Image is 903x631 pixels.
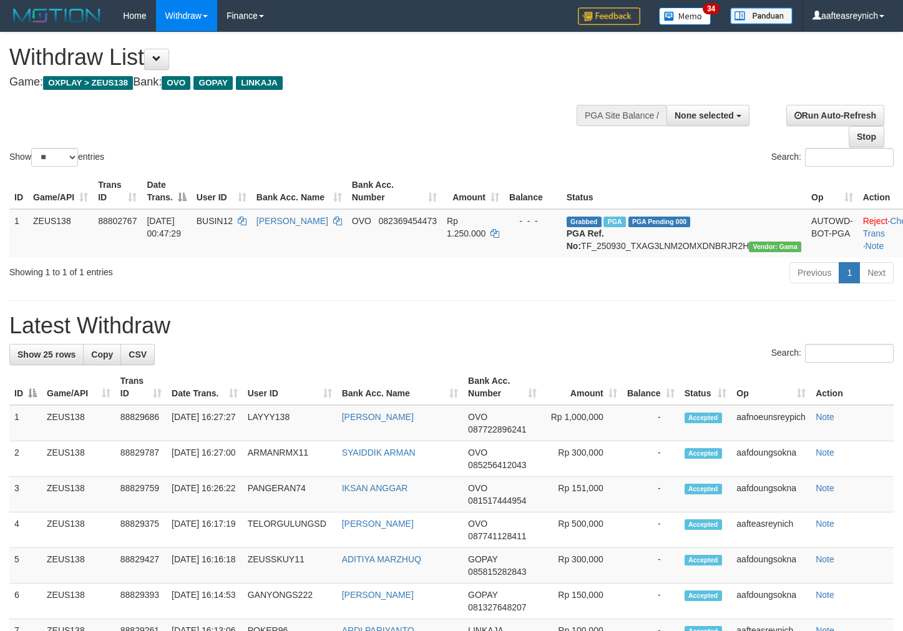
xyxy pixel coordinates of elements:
a: Note [816,483,834,493]
span: Copy 085256412043 to clipboard [468,460,526,470]
td: aafdoungsokna [731,441,811,477]
td: Rp 1,000,000 [542,405,622,441]
input: Search: [805,344,894,363]
td: - [622,548,680,584]
td: ARMANRMX11 [243,441,337,477]
td: aafdoungsokna [731,477,811,512]
span: Copy 087722896241 to clipboard [468,424,526,434]
a: Copy [83,344,121,365]
th: Bank Acc. Number: activate to sort column ascending [347,174,442,209]
td: - [622,441,680,477]
a: Next [859,262,894,283]
th: Status: activate to sort column ascending [680,369,732,405]
span: Copy [91,350,113,360]
h1: Withdraw List [9,45,590,70]
th: Balance [504,174,562,209]
td: aafdoungsokna [731,584,811,619]
b: PGA Ref. No: [567,228,604,251]
span: Copy 085815282843 to clipboard [468,567,526,577]
h1: Latest Withdraw [9,313,894,338]
td: [DATE] 16:17:19 [167,512,243,548]
th: Amount: activate to sort column ascending [442,174,504,209]
th: Trans ID: activate to sort column ascending [93,174,142,209]
td: ZEUS138 [42,441,115,477]
a: Note [816,412,834,422]
span: None selected [675,110,734,120]
td: aafteasreynich [731,512,811,548]
span: OVO [468,483,487,493]
td: LAYYY138 [243,405,337,441]
label: Show entries [9,148,104,167]
span: 88802767 [98,216,137,226]
td: - [622,512,680,548]
td: [DATE] 16:27:27 [167,405,243,441]
div: Showing 1 to 1 of 1 entries [9,261,367,278]
span: OVO [468,448,487,457]
img: Button%20Memo.svg [659,7,711,25]
span: GOPAY [468,590,497,600]
a: [PERSON_NAME] [342,519,414,529]
td: ZEUSSKUY11 [243,548,337,584]
span: OVO [352,216,371,226]
a: Run Auto-Refresh [786,105,884,126]
td: 5 [9,548,42,584]
th: Action [811,369,894,405]
td: Rp 151,000 [542,477,622,512]
label: Search: [771,148,894,167]
span: CSV [129,350,147,360]
td: ZEUS138 [42,405,115,441]
a: Note [866,241,884,251]
td: 1 [9,405,42,441]
input: Search: [805,148,894,167]
span: GOPAY [193,76,233,90]
td: - [622,477,680,512]
td: Rp 300,000 [542,548,622,584]
td: TF_250930_TXAG3LNM2OMXDNBRJR2H [562,209,806,257]
span: Copy 087741128411 to clipboard [468,531,526,541]
span: Marked by aafsreyleap [603,217,625,227]
td: Rp 150,000 [542,584,622,619]
a: Note [816,448,834,457]
span: PGA Pending [628,217,691,227]
td: [DATE] 16:26:22 [167,477,243,512]
td: 88829427 [115,548,167,584]
th: Op: activate to sort column ascending [806,174,858,209]
td: Rp 300,000 [542,441,622,477]
th: Bank Acc. Number: activate to sort column ascending [463,369,542,405]
span: Copy 082369454473 to clipboard [379,216,437,226]
span: Copy 081517444954 to clipboard [468,496,526,506]
span: Accepted [685,413,722,423]
th: Game/API: activate to sort column ascending [42,369,115,405]
th: Amount: activate to sort column ascending [542,369,622,405]
a: [PERSON_NAME] [256,216,328,226]
td: 2 [9,441,42,477]
span: Accepted [685,519,722,530]
a: [PERSON_NAME] [342,590,414,600]
td: ZEUS138 [42,584,115,619]
img: panduan.png [730,7,793,24]
td: [DATE] 16:14:53 [167,584,243,619]
img: MOTION_logo.png [9,6,104,25]
td: - [622,405,680,441]
th: ID [9,174,28,209]
th: Trans ID: activate to sort column ascending [115,369,167,405]
span: BUSIN12 [197,216,233,226]
td: aafnoeunsreypich [731,405,811,441]
td: AUTOWD-BOT-PGA [806,209,858,257]
a: 1 [839,262,860,283]
th: Date Trans.: activate to sort column descending [142,174,191,209]
td: 88829375 [115,512,167,548]
span: GOPAY [468,554,497,564]
span: Accepted [685,484,722,494]
span: OXPLAY > ZEUS138 [43,76,133,90]
h4: Game: Bank: [9,76,590,89]
td: 3 [9,477,42,512]
td: [DATE] 16:27:00 [167,441,243,477]
td: - [622,584,680,619]
span: OVO [468,519,487,529]
th: Game/API: activate to sort column ascending [28,174,93,209]
div: PGA Site Balance / [577,105,666,126]
img: Feedback.jpg [578,7,640,25]
td: ZEUS138 [42,548,115,584]
span: Vendor URL: https://trx31.1velocity.biz [749,242,801,252]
